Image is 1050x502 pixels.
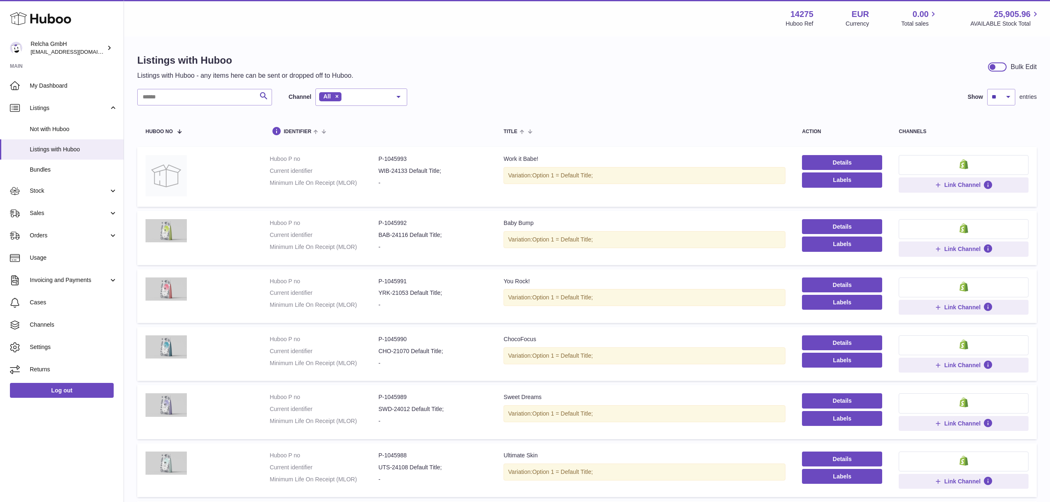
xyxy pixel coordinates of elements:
a: Details [802,335,882,350]
dt: Current identifier [270,405,378,413]
div: Huboo Ref [786,20,814,28]
dd: - [378,359,487,367]
span: identifier [284,129,311,134]
div: Currency [846,20,869,28]
button: Link Channel [899,416,1029,431]
button: Labels [802,172,882,187]
span: Option 1 = Default Title; [532,236,593,243]
span: Cases [30,299,117,306]
dt: Current identifier [270,231,378,239]
dd: YRK-21053 Default Title; [378,289,487,297]
a: Log out [10,383,114,398]
dd: - [378,243,487,251]
button: Labels [802,469,882,484]
div: Baby Bump [504,219,785,227]
a: Details [802,452,882,466]
div: channels [899,129,1029,134]
div: Variation: [504,464,785,480]
span: Link Channel [944,181,981,189]
h1: Listings with Huboo [137,54,353,67]
dd: UTS-24108 Default Title; [378,464,487,471]
dd: - [378,179,487,187]
div: Variation: [504,167,785,184]
div: ChocoFocus [504,335,785,343]
img: You Rock! [146,277,187,301]
dt: Minimum Life On Receipt (MLOR) [270,179,378,187]
span: Listings with Huboo [30,146,117,153]
dd: SWD-24012 Default Title; [378,405,487,413]
img: shopify-small.png [959,397,968,407]
div: Relcha GmbH [31,40,105,56]
dt: Current identifier [270,464,378,471]
span: Huboo no [146,129,173,134]
dt: Huboo P no [270,335,378,343]
img: shopify-small.png [959,339,968,349]
img: internalAdmin-14275@internal.huboo.com [10,42,22,54]
img: Baby Bump [146,219,187,242]
div: Variation: [504,405,785,422]
span: Link Channel [944,420,981,427]
dt: Huboo P no [270,219,378,227]
dd: P-1045990 [378,335,487,343]
dt: Minimum Life On Receipt (MLOR) [270,417,378,425]
a: 25,905.96 AVAILABLE Stock Total [970,9,1040,28]
span: Link Channel [944,245,981,253]
button: Link Channel [899,474,1029,489]
span: Option 1 = Default Title; [532,469,593,475]
dd: - [378,476,487,483]
span: [EMAIL_ADDRESS][DOMAIN_NAME] [31,48,122,55]
dt: Minimum Life On Receipt (MLOR) [270,359,378,367]
span: Option 1 = Default Title; [532,352,593,359]
img: Sweet Dreams [146,393,187,416]
span: Invoicing and Payments [30,276,109,284]
img: Ultimate Skin [146,452,187,475]
dd: P-1045991 [378,277,487,285]
strong: EUR [852,9,869,20]
dd: CHO-21070 Default Title; [378,347,487,355]
img: shopify-small.png [959,456,968,466]
span: Settings [30,343,117,351]
div: Variation: [504,231,785,248]
button: Labels [802,411,882,426]
span: Option 1 = Default Title; [532,294,593,301]
label: Channel [289,93,311,101]
a: Details [802,277,882,292]
dd: P-1045989 [378,393,487,401]
dd: WIB-24133 Default Title; [378,167,487,175]
button: Link Channel [899,358,1029,373]
span: Returns [30,366,117,373]
button: Labels [802,295,882,310]
span: Option 1 = Default Title; [532,172,593,179]
dt: Current identifier [270,347,378,355]
img: shopify-small.png [959,159,968,169]
button: Labels [802,237,882,251]
span: Total sales [901,20,938,28]
span: Listings [30,104,109,112]
dd: P-1045993 [378,155,487,163]
span: Usage [30,254,117,262]
span: Option 1 = Default Title; [532,410,593,417]
dd: - [378,301,487,309]
dt: Minimum Life On Receipt (MLOR) [270,476,378,483]
span: Link Channel [944,361,981,369]
button: Link Channel [899,241,1029,256]
span: Link Channel [944,478,981,485]
span: Sales [30,209,109,217]
dt: Huboo P no [270,155,378,163]
span: Link Channel [944,304,981,311]
img: shopify-small.png [959,223,968,233]
span: AVAILABLE Stock Total [970,20,1040,28]
span: 25,905.96 [994,9,1031,20]
dt: Minimum Life On Receipt (MLOR) [270,243,378,251]
div: Sweet Dreams [504,393,785,401]
button: Labels [802,353,882,368]
a: Details [802,393,882,408]
div: Bulk Edit [1011,62,1037,72]
span: Not with Huboo [30,125,117,133]
dt: Current identifier [270,167,378,175]
button: Link Channel [899,300,1029,315]
label: Show [968,93,983,101]
span: My Dashboard [30,82,117,90]
span: Bundles [30,166,117,174]
img: shopify-small.png [959,282,968,292]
